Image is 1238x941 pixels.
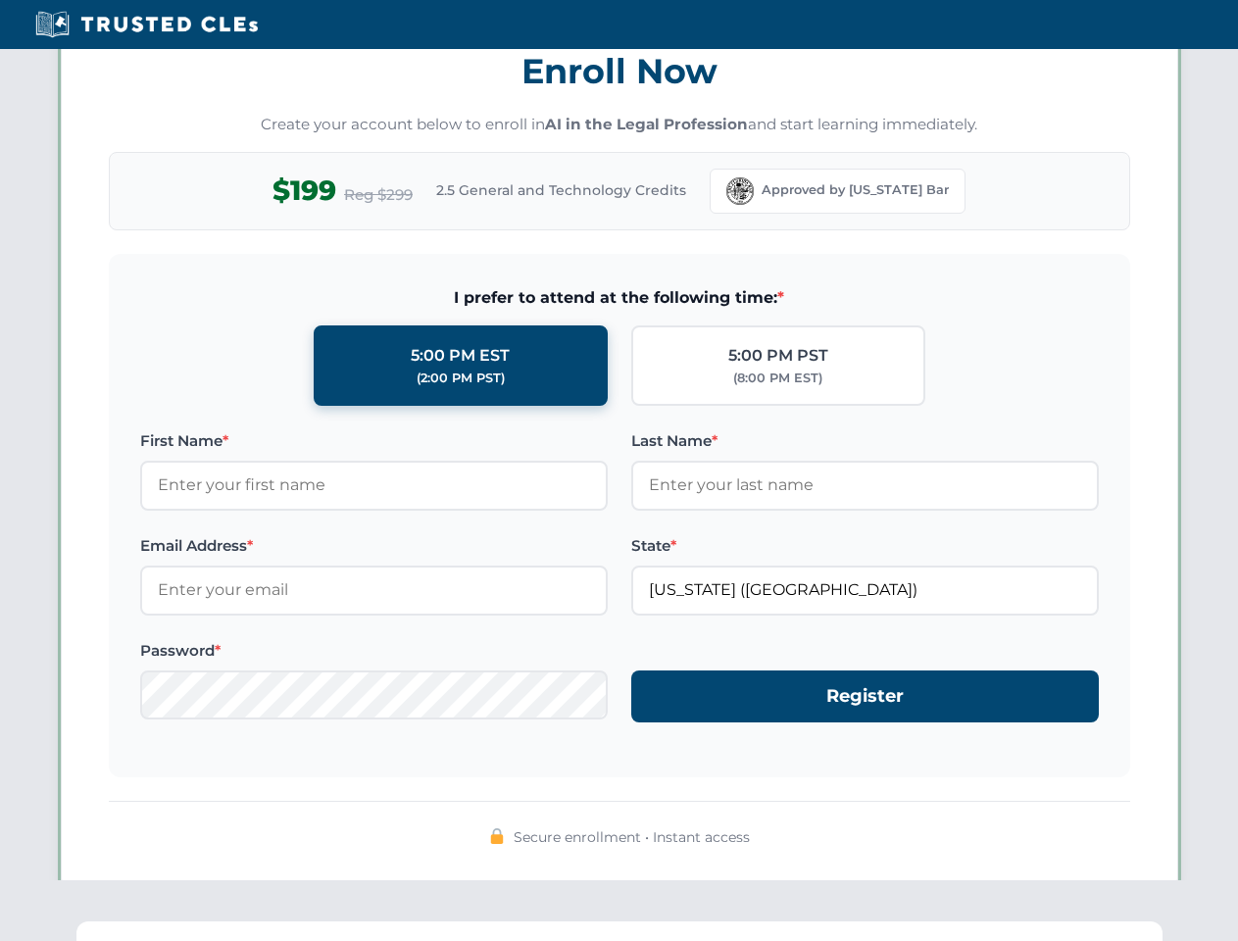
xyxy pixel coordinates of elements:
[726,177,754,205] img: Florida Bar
[631,429,1099,453] label: Last Name
[436,179,686,201] span: 2.5 General and Technology Credits
[762,180,949,200] span: Approved by [US_STATE] Bar
[140,566,608,615] input: Enter your email
[140,429,608,453] label: First Name
[545,115,748,133] strong: AI in the Legal Profession
[489,828,505,844] img: 🔒
[417,369,505,388] div: (2:00 PM PST)
[631,461,1099,510] input: Enter your last name
[631,566,1099,615] input: Florida (FL)
[631,534,1099,558] label: State
[344,183,413,207] span: Reg $299
[140,534,608,558] label: Email Address
[109,114,1130,136] p: Create your account below to enroll in and start learning immediately.
[140,461,608,510] input: Enter your first name
[272,169,336,213] span: $199
[733,369,822,388] div: (8:00 PM EST)
[411,343,510,369] div: 5:00 PM EST
[514,826,750,848] span: Secure enrollment • Instant access
[728,343,828,369] div: 5:00 PM PST
[109,40,1130,102] h3: Enroll Now
[140,285,1099,311] span: I prefer to attend at the following time:
[140,639,608,663] label: Password
[29,10,264,39] img: Trusted CLEs
[631,670,1099,722] button: Register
